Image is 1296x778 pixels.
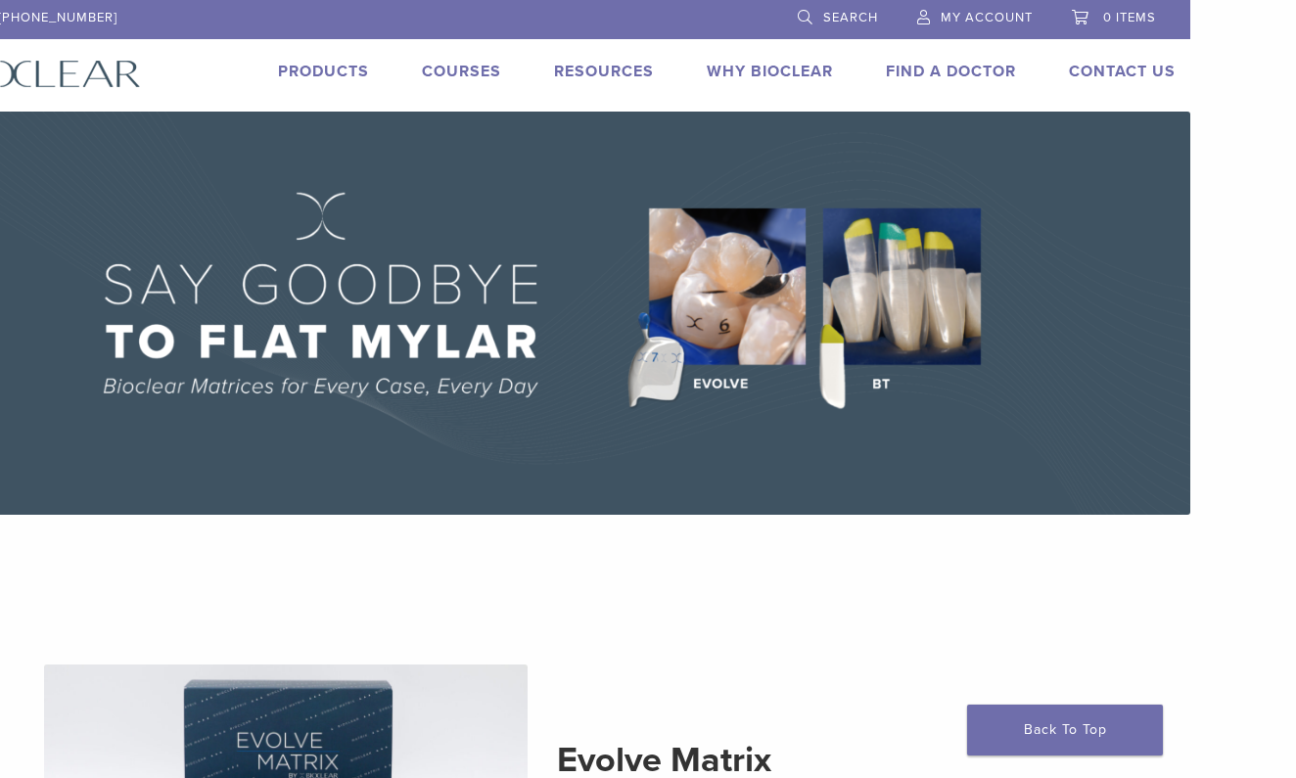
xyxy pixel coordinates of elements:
a: Why Bioclear [707,62,833,81]
a: Resources [554,62,654,81]
span: 0 items [1103,10,1156,25]
a: Courses [422,62,501,81]
a: Back To Top [967,705,1163,755]
span: Search [823,10,878,25]
a: Contact Us [1069,62,1176,81]
a: Find A Doctor [886,62,1016,81]
span: My Account [941,10,1033,25]
a: Products [278,62,369,81]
